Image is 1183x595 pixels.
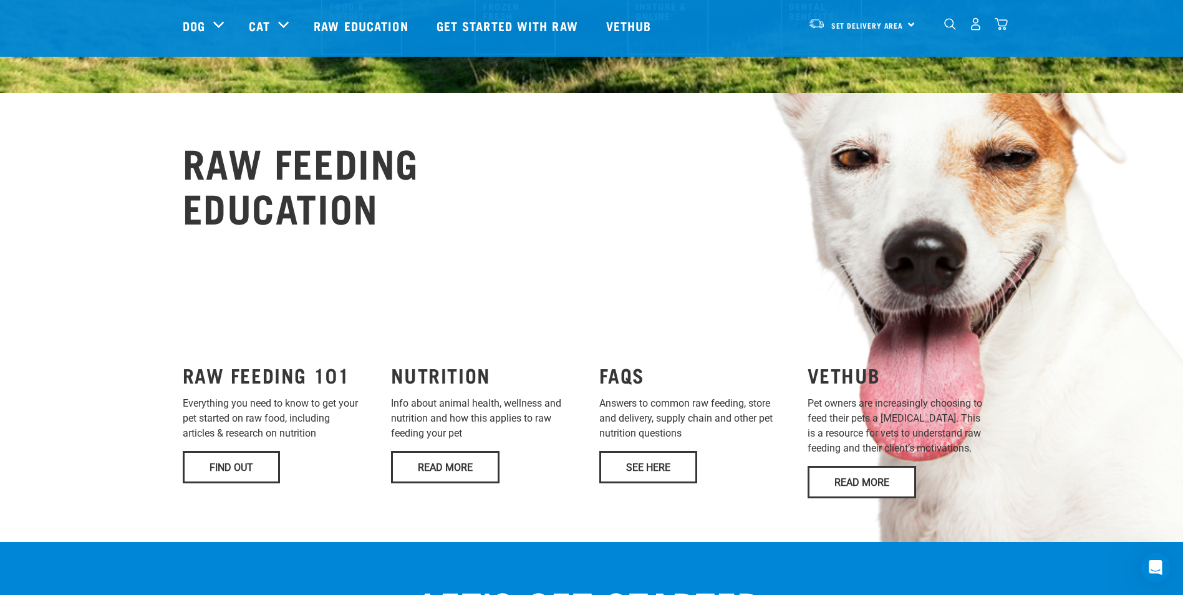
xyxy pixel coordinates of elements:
a: Vethub [594,1,667,51]
a: Find Out [183,451,280,483]
p: Everything you need to know to get your pet started on raw food, including articles & research on... [183,396,376,441]
a: Read More [391,451,500,483]
img: user.png [969,17,982,31]
h3: RAW FEEDING 101 [183,364,376,386]
img: home-icon-1@2x.png [944,18,956,30]
img: home-icon@2x.png [995,17,1008,31]
h2: RAW FEEDING EDUCATION [183,139,420,229]
p: Answers to common raw feeding, store and delivery, supply chain and other pet nutrition questions [599,396,793,441]
p: Pet owners are increasingly choosing to feed their pets a [MEDICAL_DATA]. This is a resource for ... [808,396,1001,456]
iframe: Intercom live chat [1141,553,1171,583]
h3: VETHUB [808,364,1001,386]
img: van-moving.png [808,18,825,29]
h3: FAQS [599,364,793,386]
h3: NUTRITION [391,364,584,386]
a: Read More [808,466,916,498]
a: Raw Education [301,1,423,51]
a: Cat [249,16,270,35]
a: Dog [183,16,205,35]
p: Info about animal health, wellness and nutrition and how this applies to raw feeding your pet [391,396,584,441]
a: See Here [599,451,697,483]
a: Get started with Raw [424,1,594,51]
span: Set Delivery Area [831,23,904,27]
